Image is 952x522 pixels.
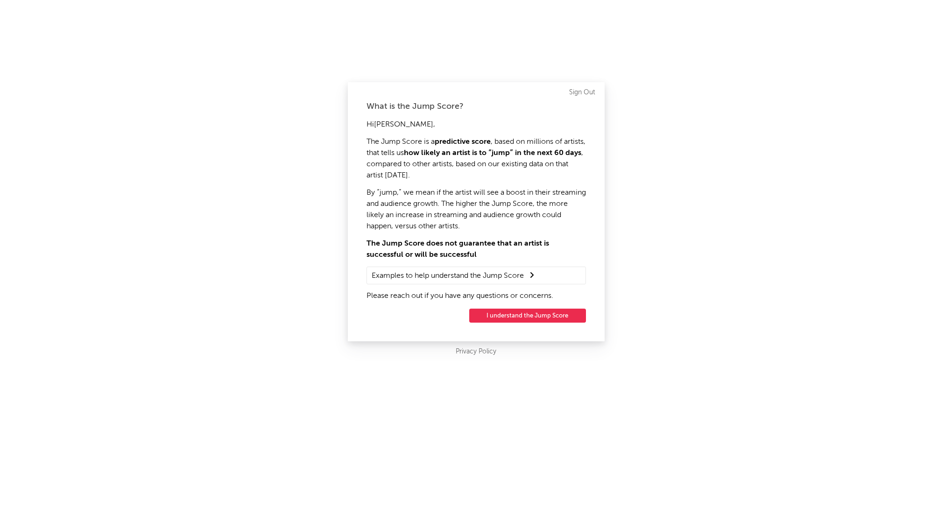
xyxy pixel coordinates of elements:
p: Please reach out if you have any questions or concerns. [367,290,586,302]
a: Sign Out [569,87,595,98]
button: I understand the Jump Score [469,309,586,323]
strong: predictive score [435,138,491,146]
strong: The Jump Score does not guarantee that an artist is successful or will be successful [367,240,549,259]
summary: Examples to help understand the Jump Score [372,269,581,282]
div: What is the Jump Score? [367,101,586,112]
p: The Jump Score is a , based on millions of artists, that tells us , compared to other artists, ba... [367,136,586,181]
p: By “jump,” we mean if the artist will see a boost in their streaming and audience growth. The hig... [367,187,586,232]
p: Hi [PERSON_NAME] , [367,119,586,130]
a: Privacy Policy [456,346,496,358]
strong: how likely an artist is to “jump” in the next 60 days [404,149,581,157]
